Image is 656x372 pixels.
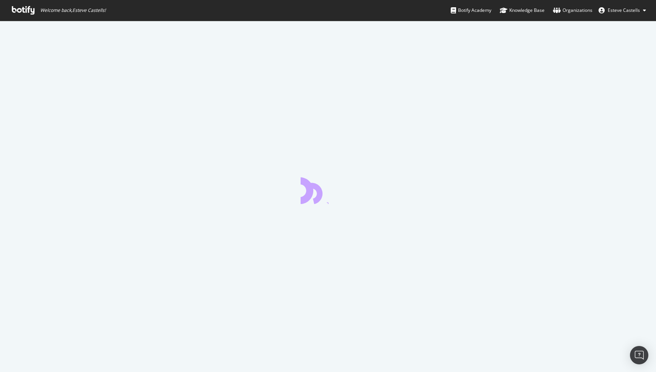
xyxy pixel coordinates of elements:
div: Open Intercom Messenger [630,346,648,364]
div: Botify Academy [451,7,491,14]
button: Esteve Castells [592,4,652,16]
div: Organizations [553,7,592,14]
div: animation [301,176,356,204]
span: Welcome back, Esteve Castells ! [40,7,106,13]
span: Esteve Castells [608,7,640,13]
div: Knowledge Base [500,7,545,14]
